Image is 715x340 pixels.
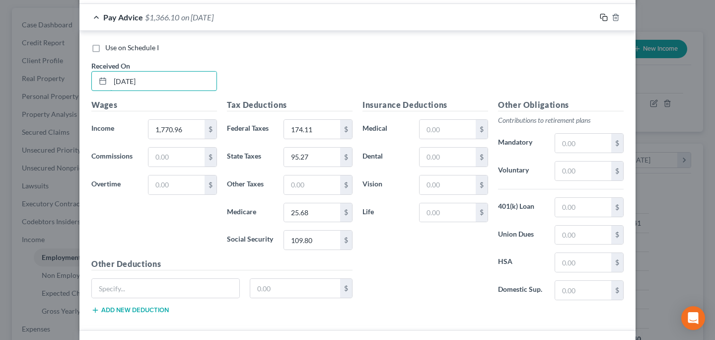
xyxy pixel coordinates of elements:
label: Vision [357,175,414,195]
input: MM/DD/YYYY [110,72,216,90]
span: Received On [91,62,130,70]
input: 0.00 [284,231,340,250]
div: $ [340,175,352,194]
div: $ [611,198,623,217]
label: Overtime [86,175,143,195]
input: 0.00 [420,120,476,139]
input: 0.00 [555,281,611,300]
input: 0.00 [250,279,341,298]
input: 0.00 [284,148,340,167]
span: Income [91,124,114,132]
h5: Insurance Deductions [362,99,488,111]
div: $ [340,120,352,139]
h5: Other Deductions [91,258,353,270]
span: Pay Advice [103,12,143,22]
span: on [DATE] [181,12,214,22]
div: $ [476,120,488,139]
div: $ [611,134,623,153]
input: 0.00 [555,162,611,180]
div: $ [205,175,216,194]
div: $ [476,175,488,194]
div: $ [340,148,352,167]
label: Dental [357,147,414,167]
input: 0.00 [420,148,476,167]
input: 0.00 [555,226,611,245]
input: 0.00 [420,203,476,222]
span: $1,366.10 [145,12,179,22]
input: 0.00 [555,198,611,217]
div: $ [611,162,623,180]
div: Open Intercom Messenger [681,306,705,330]
h5: Wages [91,99,217,111]
div: $ [340,279,352,298]
label: Union Dues [493,225,550,245]
input: 0.00 [284,175,340,194]
h5: Other Obligations [498,99,624,111]
label: Commissions [86,147,143,167]
label: Voluntary [493,161,550,181]
input: 0.00 [284,203,340,222]
span: Use on Schedule I [105,43,159,52]
div: $ [205,120,216,139]
input: Specify... [92,279,239,298]
input: 0.00 [148,175,205,194]
input: 0.00 [284,120,340,139]
input: 0.00 [148,148,205,167]
input: 0.00 [555,134,611,153]
label: Medicare [222,203,279,223]
button: Add new deduction [91,306,169,314]
div: $ [476,148,488,167]
label: Mandatory [493,133,550,153]
div: $ [476,203,488,222]
label: HSA [493,253,550,272]
label: Life [357,203,414,223]
label: Other Taxes [222,175,279,195]
label: 401(k) Loan [493,197,550,217]
input: 0.00 [420,175,476,194]
h5: Tax Deductions [227,99,353,111]
label: Medical [357,119,414,139]
label: Domestic Sup. [493,280,550,300]
div: $ [611,226,623,245]
div: $ [611,281,623,300]
label: State Taxes [222,147,279,167]
label: Social Security [222,230,279,250]
label: Federal Taxes [222,119,279,139]
div: $ [205,148,216,167]
div: $ [340,203,352,222]
input: 0.00 [148,120,205,139]
div: $ [611,253,623,272]
input: 0.00 [555,253,611,272]
div: $ [340,231,352,250]
p: Contributions to retirement plans [498,115,624,125]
